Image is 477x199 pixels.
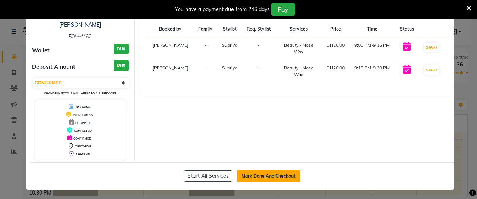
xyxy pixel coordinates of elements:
[148,37,194,60] td: [PERSON_NAME]
[242,37,276,60] td: -
[280,42,317,55] div: Beauty - Nose Wax
[237,170,300,182] button: Mark Done And Checkout
[280,65,317,78] div: Beauty - Nose Wax
[217,21,242,37] th: Stylist
[114,44,129,55] h3: DH0
[424,65,439,75] button: START
[326,42,345,49] div: DH20.00
[350,60,395,83] td: 9:15 PM-9:30 PM
[74,129,92,133] span: COMPLETED
[44,91,117,95] small: Change in status will apply to all services.
[193,21,217,37] th: Family
[32,46,50,55] span: Wallet
[222,42,237,48] span: Supriya
[326,65,345,71] div: DH20.00
[148,21,194,37] th: Booked by
[242,60,276,83] td: -
[73,113,93,117] span: IN PROGRESS
[59,21,101,28] a: [PERSON_NAME]
[148,60,194,83] td: [PERSON_NAME]
[114,60,129,71] h3: DH0
[193,60,217,83] td: -
[32,63,75,71] span: Deposit Amount
[395,21,418,37] th: Status
[184,170,232,182] button: Start All Services
[271,3,295,16] button: Pay
[75,121,90,125] span: DROPPED
[193,37,217,60] td: -
[276,21,322,37] th: Services
[73,137,91,140] span: CONFIRMED
[242,21,276,37] th: Req. Stylist
[322,21,350,37] th: Price
[222,65,237,71] span: Supriya
[76,152,90,156] span: CHECK-IN
[75,144,91,148] span: TENTATIVE
[424,43,439,52] button: START
[350,37,395,60] td: 9:00 PM-9:15 PM
[75,105,91,109] span: UPCOMING
[175,6,270,13] div: You have a payment due from 246 days
[350,21,395,37] th: Time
